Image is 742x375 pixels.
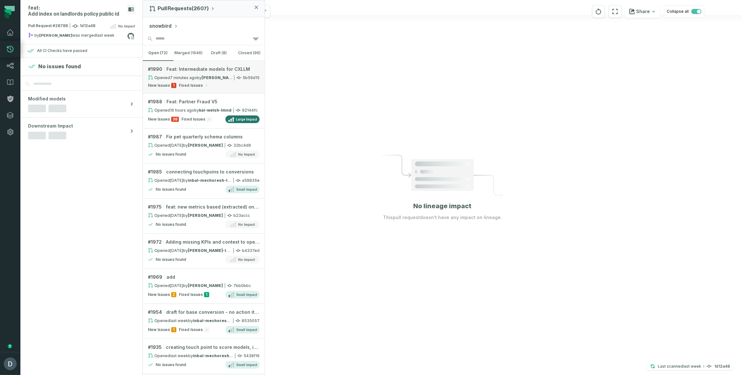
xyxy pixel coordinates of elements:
strong: gabe-cohen-lmnd [202,75,249,80]
relative-time: Aug 26, 2025, 5:42 PM GMT+3 [170,178,183,183]
strong: inbal-mechoresh-lmnd (inbalmechoresh) [193,353,242,358]
div: All CI Checks have passed [37,48,87,53]
div: 8535057 [148,318,260,323]
a: #1935creating touch point to score models, including adding partners mrrs …Opened[DATE] 4:12:38 P... [143,339,265,374]
div: # 1988 [148,99,260,105]
div: Opened by [148,143,223,148]
div: 5438f16 [148,353,260,358]
div: Tooltip anchor [7,343,13,349]
a: #1969addOpened[DATE] 5:10:19 PMby[PERSON_NAME]7bb0bbcNew Issues2Fixed Issues1Small Impact [143,269,265,304]
img: avatar of Daniel Lahyani [4,357,17,370]
a: #1975feat: new metrics based (extracted) on the looker glossary layerOpened[DATE] 1:11:14 PMby[PE... [143,199,265,234]
button: snowbird [149,22,178,30]
span: Modified models [28,96,66,102]
div: 7bb0bbc [148,283,260,288]
button: Collapse all [664,5,704,18]
h4: No issues found [156,152,186,157]
button: draft (8) [204,45,234,61]
div: # 1935 [148,344,260,350]
span: No Impact [239,257,255,262]
span: add [166,274,175,280]
span: 1 [204,292,209,297]
button: closed (96) [234,45,265,61]
div: 92144fc [148,107,260,113]
h4: No issues found [156,362,186,367]
span: - [204,83,209,88]
relative-time: Aug 23, 2025, 12:46 AM GMT+3 [170,248,183,253]
a: #1985connecting touchpoins to conversionsOpened[DATE] 5:42:04 PMbyinbal-mechoresh-lmnda59835eNo i... [143,164,265,199]
span: feat: new metrics based (extracted) on the looker glossary layer [166,204,260,210]
span: Fixed Issues [181,117,205,122]
div: # 1969 [148,274,260,280]
relative-time: Aug 20, 2025, 4:58 PM GMT+3 [683,364,701,369]
strong: Tomasz Stolarczyk (stolarczykt) [39,33,72,37]
span: Large Impact [236,117,257,122]
a: View on github [127,32,135,40]
div: # 1975 [148,204,260,210]
a: #1987Fix pet quarterly schema columnsOpened[DATE] 6:25:42 PMby[PERSON_NAME]32bc4d9No issues found... [143,129,265,164]
h4: No issues found [38,62,81,70]
a: #1988Feat: Partner Fraud V5Opened[DATE] 12:32:22 AMbykai-welsh-lmnd92144fcNew Issues38Fixed Issue... [143,93,265,129]
relative-time: Aug 27, 2025, 5:07 PM GMT+3 [170,75,197,80]
strong: bryce-schuler-lmnd [188,248,235,253]
div: 32bc4d9 [148,143,260,148]
span: Fixed Issues [179,292,203,297]
div: b23accc [148,213,260,218]
relative-time: Aug 20, 2025, 4:53 PM GMT+3 [96,33,114,38]
span: 1 [171,83,176,88]
span: No Impact [118,24,135,29]
span: Small Impact [236,362,257,367]
span: creating touch point to score models, including adding partners mrrs … [166,344,260,350]
h4: 1d12a48 [714,364,730,368]
relative-time: Aug 22, 2025, 5:10 PM GMT+3 [170,283,183,288]
span: New Issues [148,327,170,332]
div: # 1987 [148,134,260,140]
div: # 1972 [148,239,260,245]
strong: Nadav Bar Uryan (nadav-baruryan-lmnd) [188,213,223,218]
relative-time: Aug 24, 2025, 1:11 PM GMT+3 [170,213,183,218]
div: Opened by [148,248,231,253]
button: Pull Requests(2607) [149,5,215,12]
a: #1990Feat: Intermediate models for CXLLMOpened[DATE] 5:07:20 PMby[PERSON_NAME]-lmnd5b59d15New Iss... [143,61,265,93]
span: No Impact [239,222,255,227]
h4: No issues found [156,222,186,227]
strong: kai-welsh-lmnd [199,108,231,113]
div: Opened by [148,318,231,323]
span: New Issues [148,83,170,88]
span: Downstream Impact [28,123,73,129]
span: draft for base conversion - no action item [166,309,260,315]
span: Small Impact [236,292,257,297]
span: Adding missing KPIs and context to operations_metrics glossary for AskQL [166,239,260,245]
button: Downstream Impact [20,118,143,144]
span: Small Impact [236,327,257,332]
span: Pull Request #28788 1d12a48 [28,23,95,29]
button: Modified models [20,91,143,117]
div: Opened by [148,283,223,288]
span: Feat: Intermediate models for CXLLM [166,66,250,72]
strong: sharon-lifchitz (sharonlifchitz) [188,283,223,288]
button: Last scanned[DATE] 4:58:46 PM1d12a48 [646,363,734,370]
span: 1 [171,327,176,332]
div: 5b59d15 [148,75,260,80]
relative-time: Aug 27, 2025, 12:32 AM GMT+3 [170,108,194,113]
button: Share [625,5,660,18]
div: # 1990 [148,66,260,72]
div: feat: Add index on landlords policy public id [28,5,125,17]
span: Fix pet quarterly schema columns [166,134,243,140]
span: Fixed Issues [179,83,203,88]
div: # 1985 [148,169,260,175]
div: a59835e [148,178,260,183]
relative-time: Aug 20, 2025, 7:05 PM GMT+3 [170,318,188,323]
div: Opened by [148,178,231,183]
a: #1954draft for base conversion - no action itemOpened[DATE] 7:05:24 PMbyinbal-mechoresh-lmnd85350... [143,304,265,339]
div: # 1954 [148,309,260,315]
div: Opened by [148,213,223,218]
strong: inbal-mechoresh-lmnd (inbalmechoresh) [193,318,242,323]
div: b4337ed [148,248,260,253]
span: Feat: Partner Fraud V5 [166,99,217,105]
div: Opened by [148,75,232,80]
a: #1972Adding missing KPIs and context to operations_metrics glossary for AskQLOpened[DATE] 12:46:2... [143,234,265,269]
h4: No issues found [156,187,186,192]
